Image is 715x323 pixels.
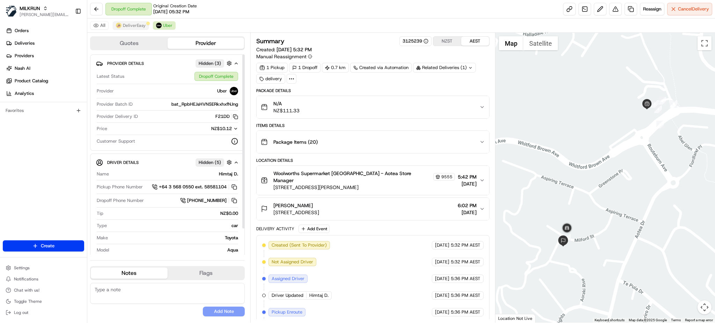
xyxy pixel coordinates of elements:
[629,318,667,322] span: Map data ©2025 Google
[14,310,28,315] span: Log out
[171,101,238,107] span: bat_RpbHEJsHVNSERkxhxfNJng
[458,202,477,209] span: 6:02 PM
[199,159,221,166] span: Hidden ( 5 )
[3,63,87,74] a: Nash AI
[97,88,114,94] span: Provider
[97,223,107,229] span: Type
[256,74,285,84] div: delivery
[654,105,662,113] div: 4
[163,23,172,28] span: Uber
[18,45,115,52] input: Clear
[640,3,664,15] button: Reassign
[643,6,661,12] span: Reassign
[309,292,329,299] span: Himtaj D.
[678,6,709,12] span: Cancel Delivery
[256,158,489,163] div: Location Details
[49,118,84,123] a: Powered byPylon
[3,88,87,99] a: Analytics
[257,131,489,153] button: Package Items (20)
[20,5,40,12] button: MILKRUN
[3,75,87,87] a: Product Catalog
[97,126,107,132] span: Price
[451,276,480,282] span: 5:36 PM AEST
[14,265,30,271] span: Settings
[107,160,139,165] span: Driver Details
[451,292,480,299] span: 5:36 PM AEST
[441,174,452,180] span: 9555
[14,276,38,282] span: Notifications
[3,308,84,317] button: Log out
[435,276,449,282] span: [DATE]
[15,90,34,97] span: Analytics
[671,318,681,322] a: Terms
[350,63,412,73] a: Created via Automation
[66,101,112,108] span: API Documentation
[14,299,42,304] span: Toggle Theme
[7,28,127,39] p: Welcome 👋
[4,98,56,111] a: 📗Knowledge Base
[3,38,87,49] a: Deliveries
[15,40,35,46] span: Deliveries
[256,53,312,60] button: Manual Reassignment
[3,263,84,273] button: Settings
[90,21,109,30] button: All
[153,3,197,9] span: Original Creation Date
[451,309,480,315] span: 5:36 PM AEST
[435,292,449,299] span: [DATE]
[273,202,313,209] span: [PERSON_NAME]
[59,102,65,107] div: 💻
[168,38,244,49] button: Provider
[458,173,477,180] span: 5:42 PM
[41,243,54,249] span: Create
[256,38,285,44] h3: Summary
[7,7,21,21] img: Nash
[667,3,712,15] button: CancelDelivery
[495,314,536,323] div: Location Not Live
[15,78,48,84] span: Product Catalog
[595,318,625,323] button: Keyboard shortcuts
[3,285,84,295] button: Chat with us!
[97,101,133,107] span: Provider Batch ID
[3,25,87,36] a: Orders
[698,300,712,314] button: Map camera controls
[20,12,69,17] button: [PERSON_NAME][EMAIL_ADDRESS][DOMAIN_NAME]
[257,198,489,220] button: [PERSON_NAME][STREET_ADDRESS]6:02 PM[DATE]
[199,60,221,67] span: Hidden ( 3 )
[651,100,658,108] div: 5
[499,36,523,50] button: Show street map
[177,126,238,132] button: NZ$10.12
[403,38,428,44] button: 3125239
[119,69,127,77] button: Start new chat
[272,276,304,282] span: Assigned Driver
[180,197,238,204] a: [PHONE_NUMBER]
[3,240,84,251] button: Create
[91,268,168,279] button: Notes
[211,126,232,132] span: NZ$10.12
[97,113,138,120] span: Provider Delivery ID
[106,210,238,217] div: NZ$0.00
[273,184,455,191] span: [STREET_ADDRESS][PERSON_NAME]
[458,209,477,216] span: [DATE]
[435,259,449,265] span: [DATE]
[7,102,13,107] div: 📗
[152,183,238,191] a: +64 3 568 0550 ext. 58581104
[168,268,244,279] button: Flags
[15,28,29,34] span: Orders
[3,3,72,20] button: MILKRUNMILKRUN[PERSON_NAME][EMAIL_ADDRESS][DOMAIN_NAME]
[256,226,294,232] div: Delivery Activity
[497,314,520,323] img: Google
[3,274,84,284] button: Notifications
[256,46,312,53] span: Created:
[24,67,115,74] div: Start new chat
[670,100,677,108] div: 3
[24,74,88,79] div: We're available if you need us!
[289,63,320,73] div: 1 Dropoff
[461,37,489,46] button: AEST
[97,197,144,204] span: Dropoff Phone Number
